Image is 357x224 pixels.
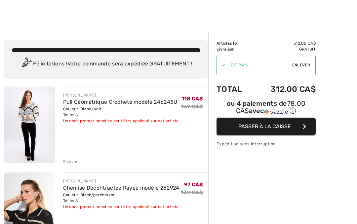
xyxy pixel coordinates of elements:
[217,78,253,100] td: Total
[63,178,179,184] div: [PERSON_NAME]
[181,103,203,110] s: 169 CA$
[63,204,179,210] div: Un code promotionnel ne peut être appliqué sur cet article
[63,159,78,165] div: Enlever
[253,46,316,52] td: Gratuit
[63,99,178,105] a: Pull Géométrique Crocheté modèle 246245U
[63,192,179,204] div: Couleur: Black/parchment Taille: S
[4,87,55,163] img: Pull Géométrique Crocheté modèle 246245U
[253,40,316,46] td: 312.00 CA$
[217,141,316,147] div: Expédition sans interruption
[234,41,237,46] span: 3
[63,92,178,98] div: [PERSON_NAME]
[217,100,316,118] div: ou 4 paiements de78.00 CA$avecSezzle Cliquez pour en savoir plus sur Sezzle
[292,62,310,68] span: Enlever
[217,118,316,135] button: Passer à la caisse
[217,100,316,115] div: ou 4 paiements de avec
[12,57,200,71] div: Félicitations ! Votre commande sera expédiée GRATUITEMENT !
[253,78,316,100] td: 312.00 CA$
[217,62,225,68] div: ✔
[225,55,292,75] input: Code promo
[181,189,203,196] s: 139 CA$
[184,181,203,188] span: 97 CA$
[20,57,33,71] img: Congratulation2.svg
[217,46,253,52] td: Livraison
[63,106,178,118] div: Couleur: Blanc/Noir Taille: S
[181,95,203,102] span: 118 CA$
[264,109,288,115] img: Sezzle
[63,185,179,191] a: Chemise Décontractée Rayée modèle 252924
[238,123,291,130] span: Passer à la caisse
[63,118,178,124] div: Un code promotionnel ne peut être appliqué sur cet article
[236,99,306,115] span: 78.00 CA$
[217,40,253,46] td: Articles ( )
